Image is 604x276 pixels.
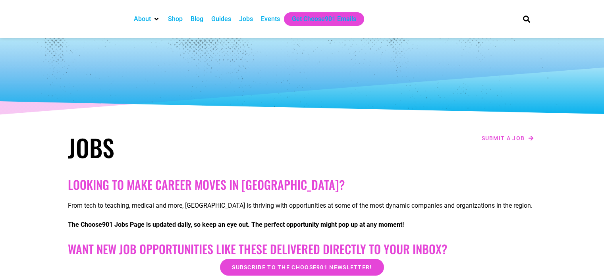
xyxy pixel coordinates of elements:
a: Get Choose901 Emails [292,14,356,24]
a: Subscribe to the Choose901 newsletter! [220,259,384,276]
strong: The Choose901 Jobs Page is updated daily, so keep an eye out. The perfect opportunity might pop u... [68,221,404,228]
a: About [134,14,151,24]
a: Guides [211,14,231,24]
h2: Looking to make career moves in [GEOGRAPHIC_DATA]? [68,178,536,192]
a: Blog [191,14,203,24]
nav: Main nav [130,12,509,26]
p: From tech to teaching, medical and more, [GEOGRAPHIC_DATA] is thriving with opportunities at some... [68,201,536,210]
div: About [130,12,164,26]
a: Events [261,14,280,24]
a: Shop [168,14,183,24]
div: Search [520,12,533,25]
h2: Want New Job Opportunities like these Delivered Directly to your Inbox? [68,242,536,256]
a: Jobs [239,14,253,24]
span: Subscribe to the Choose901 newsletter! [232,264,372,270]
h1: Jobs [68,133,298,162]
a: Submit a job [479,133,536,143]
span: Submit a job [482,135,525,141]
